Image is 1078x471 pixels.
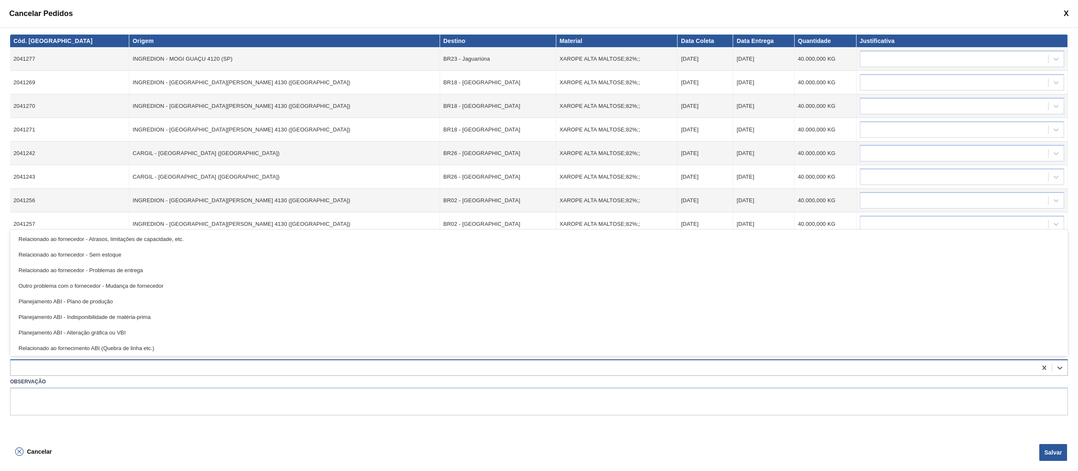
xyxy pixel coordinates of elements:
button: Salvar [1039,444,1067,461]
div: Relacionado ao fornecedor - Atrasos, limitações de capacidade, etc. [10,231,1068,247]
td: INGREDION - [GEOGRAPHIC_DATA][PERSON_NAME] 4130 ([GEOGRAPHIC_DATA]) [129,94,440,118]
td: [DATE] [678,94,733,118]
th: Quantidade [795,35,857,47]
td: 40.000,000 KG [795,94,857,118]
div: Planejamento ABI - Indisponibilidade de matéria-prima [10,309,1068,325]
th: Justificativa [857,35,1068,47]
td: [DATE] [678,212,733,236]
th: Cód. [GEOGRAPHIC_DATA] [10,35,129,47]
th: Material [556,35,678,47]
td: INGREDION - [GEOGRAPHIC_DATA][PERSON_NAME] 4130 ([GEOGRAPHIC_DATA]) [129,71,440,94]
td: BR02 - [GEOGRAPHIC_DATA] [440,212,556,236]
td: BR26 - [GEOGRAPHIC_DATA] [440,142,556,165]
label: Justificativa [10,350,47,356]
td: 40.000,000 KG [795,212,857,236]
td: [DATE] [678,142,733,165]
td: INGREDION - [GEOGRAPHIC_DATA][PERSON_NAME] 4130 ([GEOGRAPHIC_DATA]) [129,118,440,142]
td: BR18 - [GEOGRAPHIC_DATA] [440,71,556,94]
label: Observação [10,376,1068,388]
td: 2041270 [10,94,129,118]
td: CARGIL - [GEOGRAPHIC_DATA] ([GEOGRAPHIC_DATA]) [129,142,440,165]
td: 2041242 [10,142,129,165]
td: 2041271 [10,118,129,142]
td: 2041256 [10,189,129,212]
td: [DATE] [678,71,733,94]
td: XAROPE ALTA MALTOSE;82%;; [556,118,678,142]
td: BR23 - Jaguariúna [440,47,556,71]
td: 2041257 [10,212,129,236]
td: INGREDION - [GEOGRAPHIC_DATA][PERSON_NAME] 4130 ([GEOGRAPHIC_DATA]) [129,189,440,212]
td: [DATE] [678,47,733,71]
td: [DATE] [733,212,794,236]
div: Planejamento ABI - Plano de produção [10,294,1068,309]
td: [DATE] [733,165,794,189]
td: BR18 - [GEOGRAPHIC_DATA] [440,118,556,142]
td: [DATE] [733,94,794,118]
td: 40.000,000 KG [795,189,857,212]
th: Data Coleta [678,35,733,47]
td: BR02 - [GEOGRAPHIC_DATA] [440,189,556,212]
td: 40.000,000 KG [795,142,857,165]
td: [DATE] [678,165,733,189]
td: 2041243 [10,165,129,189]
td: 40.000,000 KG [795,118,857,142]
button: Cancelar [10,443,57,460]
td: [DATE] [678,118,733,142]
td: XAROPE ALTA MALTOSE;82%;; [556,142,678,165]
span: Cancelar [27,448,52,455]
td: INGREDION - MOGI GUAÇU 4120 (SP) [129,47,440,71]
td: [DATE] [733,71,794,94]
td: [DATE] [733,47,794,71]
td: 2041277 [10,47,129,71]
td: CARGIL - [GEOGRAPHIC_DATA] ([GEOGRAPHIC_DATA]) [129,165,440,189]
td: BR26 - [GEOGRAPHIC_DATA] [440,165,556,189]
td: XAROPE ALTA MALTOSE;82%;; [556,212,678,236]
td: XAROPE ALTA MALTOSE;82%;; [556,71,678,94]
th: Origem [129,35,440,47]
td: [DATE] [733,142,794,165]
td: 40.000,000 KG [795,71,857,94]
span: Cancelar Pedidos [9,9,73,18]
td: XAROPE ALTA MALTOSE;82%;; [556,47,678,71]
div: Outro problema com o fornecedor - Mudança de fornecedor [10,278,1068,294]
td: [DATE] [733,189,794,212]
th: Destino [440,35,556,47]
td: BR18 - [GEOGRAPHIC_DATA] [440,94,556,118]
div: Relacionado ao fornecedor - Problemas de entrega [10,262,1068,278]
td: 40.000,000 KG [795,165,857,189]
td: 40.000,000 KG [795,47,857,71]
td: [DATE] [678,189,733,212]
td: XAROPE ALTA MALTOSE;82%;; [556,94,678,118]
th: Data Entrega [733,35,794,47]
td: XAROPE ALTA MALTOSE;82%;; [556,165,678,189]
td: XAROPE ALTA MALTOSE;82%;; [556,189,678,212]
div: Relacionado ao fornecimento ABI (Quebra de linha etc.) [10,340,1068,356]
div: Relacionado ao fornecedor - Sem estoque [10,247,1068,262]
td: INGREDION - [GEOGRAPHIC_DATA][PERSON_NAME] 4130 ([GEOGRAPHIC_DATA]) [129,212,440,236]
div: Planejamento ABI - Alteração gráfica ou VBI [10,325,1068,340]
td: 2041269 [10,71,129,94]
td: [DATE] [733,118,794,142]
